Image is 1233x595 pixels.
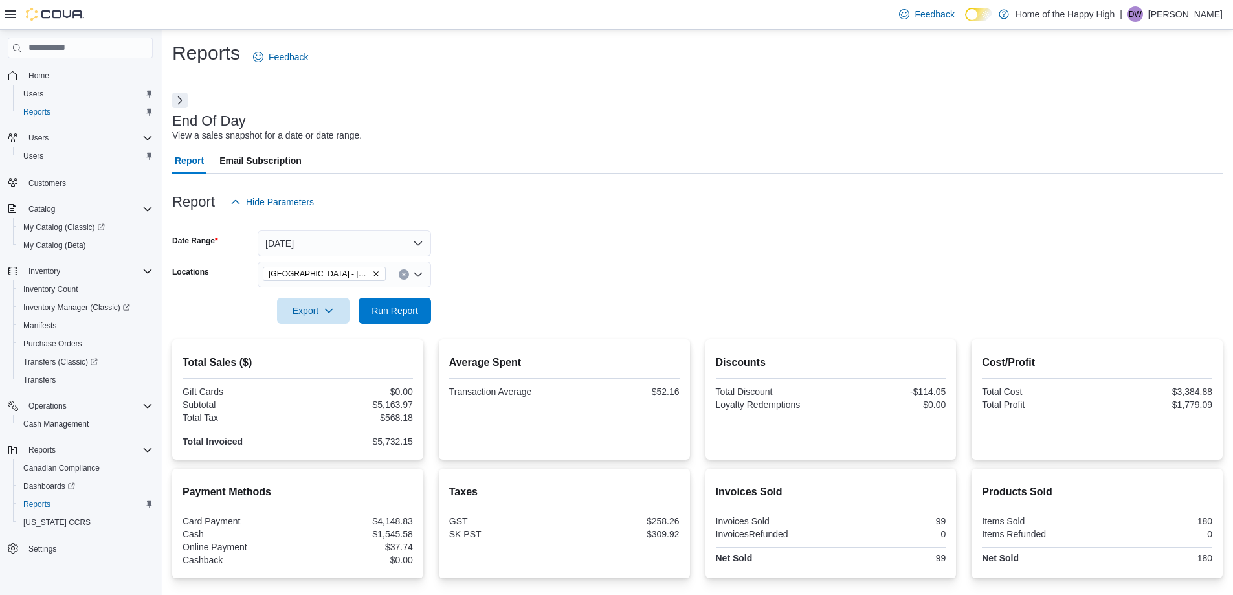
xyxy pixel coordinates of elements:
[23,130,54,146] button: Users
[3,66,158,85] button: Home
[372,270,380,278] button: Remove North Battleford - Elkadri Plaza - Fire & Flower from selection in this group
[219,148,302,174] span: Email Subscription
[413,269,423,280] button: Open list of options
[300,516,413,526] div: $4,148.83
[13,218,158,236] a: My Catalog (Classic)
[18,318,61,333] a: Manifests
[23,67,153,84] span: Home
[8,61,153,590] nav: Complex example
[23,398,72,414] button: Operations
[18,478,80,494] a: Dashboards
[982,387,1094,397] div: Total Cost
[449,355,680,370] h2: Average Spent
[23,463,100,473] span: Canadian Compliance
[172,236,218,246] label: Date Range
[18,497,153,512] span: Reports
[183,436,243,447] strong: Total Invoiced
[23,339,82,349] span: Purchase Orders
[3,200,158,218] button: Catalog
[28,401,67,411] span: Operations
[23,107,50,117] span: Reports
[3,262,158,280] button: Inventory
[183,542,295,552] div: Online Payment
[982,529,1094,539] div: Items Refunded
[277,298,350,324] button: Export
[3,397,158,415] button: Operations
[982,399,1094,410] div: Total Profit
[18,336,87,352] a: Purchase Orders
[23,357,98,367] span: Transfers (Classic)
[18,354,153,370] span: Transfers (Classic)
[18,219,110,235] a: My Catalog (Classic)
[1100,553,1212,563] div: 180
[18,104,56,120] a: Reports
[716,553,753,563] strong: Net Sold
[1100,529,1212,539] div: 0
[1100,399,1212,410] div: $1,779.09
[248,44,313,70] a: Feedback
[300,555,413,565] div: $0.00
[28,266,60,276] span: Inventory
[300,436,413,447] div: $5,732.15
[18,238,91,253] a: My Catalog (Beta)
[23,375,56,385] span: Transfers
[13,335,158,353] button: Purchase Orders
[183,387,295,397] div: Gift Cards
[28,544,56,554] span: Settings
[300,529,413,539] div: $1,545.58
[567,387,680,397] div: $52.16
[300,399,413,410] div: $5,163.97
[23,320,56,331] span: Manifests
[965,21,966,22] span: Dark Mode
[13,280,158,298] button: Inventory Count
[18,282,153,297] span: Inventory Count
[3,441,158,459] button: Reports
[449,387,562,397] div: Transaction Average
[833,387,946,397] div: -$114.05
[225,189,319,215] button: Hide Parameters
[3,173,158,192] button: Customers
[18,372,153,388] span: Transfers
[172,267,209,277] label: Locations
[28,178,66,188] span: Customers
[13,371,158,389] button: Transfers
[18,282,83,297] a: Inventory Count
[13,103,158,121] button: Reports
[23,264,153,279] span: Inventory
[172,113,246,129] h3: End Of Day
[18,460,105,476] a: Canadian Compliance
[23,302,130,313] span: Inventory Manager (Classic)
[28,204,55,214] span: Catalog
[965,8,992,21] input: Dark Mode
[3,539,158,558] button: Settings
[269,267,370,280] span: [GEOGRAPHIC_DATA] - [GEOGRAPHIC_DATA] - Fire & Flower
[567,516,680,526] div: $258.26
[13,298,158,317] a: Inventory Manager (Classic)
[1129,6,1142,22] span: DW
[13,353,158,371] a: Transfers (Classic)
[28,133,49,143] span: Users
[567,529,680,539] div: $309.92
[13,147,158,165] button: Users
[172,129,362,142] div: View a sales snapshot for a date or date range.
[13,317,158,335] button: Manifests
[1100,516,1212,526] div: 180
[23,130,153,146] span: Users
[18,318,153,333] span: Manifests
[982,553,1019,563] strong: Net Sold
[18,497,56,512] a: Reports
[258,230,431,256] button: [DATE]
[13,415,158,433] button: Cash Management
[18,460,153,476] span: Canadian Compliance
[300,542,413,552] div: $37.74
[18,336,153,352] span: Purchase Orders
[716,355,946,370] h2: Discounts
[172,40,240,66] h1: Reports
[300,412,413,423] div: $568.18
[172,194,215,210] h3: Report
[18,416,153,432] span: Cash Management
[269,51,308,63] span: Feedback
[982,516,1094,526] div: Items Sold
[13,459,158,477] button: Canadian Compliance
[175,148,204,174] span: Report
